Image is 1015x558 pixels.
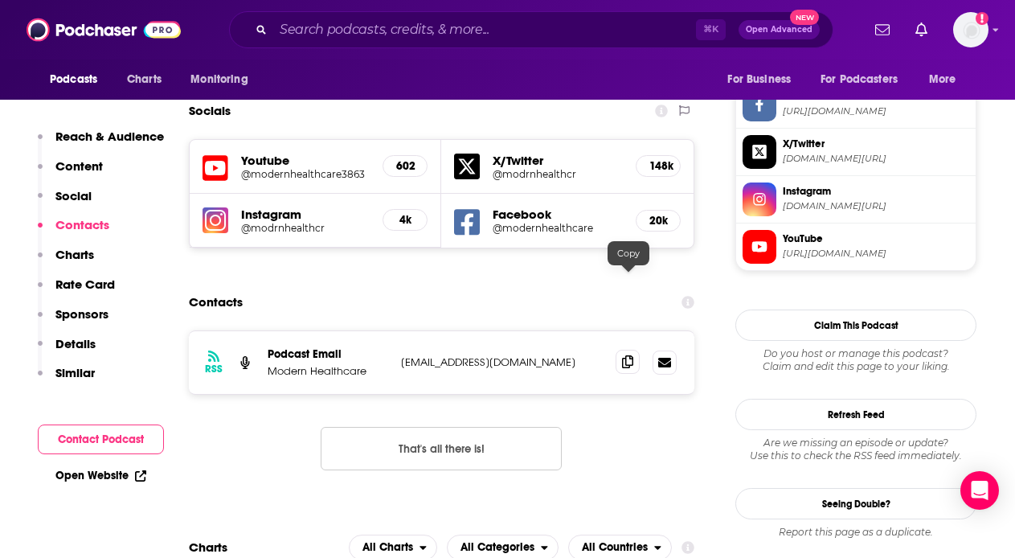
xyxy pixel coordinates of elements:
span: YouTube [783,232,969,246]
img: User Profile [953,12,988,47]
a: @modrnhealthcr [493,168,622,180]
button: Charts [38,247,94,277]
div: Open Intercom Messenger [960,471,999,510]
input: Search podcasts, credits, & more... [273,17,696,43]
button: Details [38,336,96,366]
p: Podcast Email [268,347,388,361]
span: ⌘ K [696,19,726,40]
a: Facebook[URL][DOMAIN_NAME] [743,88,969,121]
h5: 4k [396,213,414,227]
p: Rate Card [55,277,115,292]
p: Similar [55,365,95,380]
span: Logged in as saraatspark [953,12,988,47]
a: Open Website [55,469,146,482]
svg: Add a profile image [976,12,988,25]
div: Search podcasts, credits, & more... [229,11,833,48]
button: open menu [716,64,811,95]
button: Nothing here. [321,427,562,470]
p: Charts [55,247,94,262]
h2: Charts [189,540,227,555]
a: X/Twitter[DOMAIN_NAME][URL] [743,135,969,169]
button: Contacts [38,217,109,247]
p: [EMAIL_ADDRESS][DOMAIN_NAME] [401,355,603,369]
button: Show profile menu [953,12,988,47]
span: https://www.facebook.com/modernhealthcare [783,105,969,117]
div: Claim and edit this page to your liking. [735,347,976,373]
img: Podchaser - Follow, Share and Rate Podcasts [27,14,181,45]
span: For Business [727,68,791,91]
div: Report this page as a duplicate. [735,526,976,539]
a: Instagram[DOMAIN_NAME][URL] [743,183,969,216]
a: @modernhealthcare3863 [241,168,370,180]
h5: Facebook [493,207,622,222]
a: Show notifications dropdown [909,16,934,43]
span: X/Twitter [783,137,969,151]
h3: RSS [205,363,223,375]
button: Contact Podcast [38,425,164,454]
p: Social [55,188,92,203]
span: twitter.com/modrnhealthcr [783,153,969,165]
p: Content [55,158,103,174]
h5: Youtube [241,153,370,168]
span: All Countries [582,542,648,553]
span: Open Advanced [746,26,812,34]
span: New [790,10,819,25]
h5: X/Twitter [493,153,622,168]
button: Claim This Podcast [735,310,976,341]
h5: Instagram [241,207,370,222]
span: Do you host or manage this podcast? [735,347,976,360]
a: Seeing Double? [735,488,976,519]
button: Social [38,188,92,218]
button: Sponsors [38,306,108,336]
button: Reach & Audience [38,129,164,158]
a: Show notifications dropdown [869,16,896,43]
span: Charts [127,68,162,91]
p: Reach & Audience [55,129,164,144]
button: open menu [179,64,268,95]
span: Podcasts [50,68,97,91]
div: Copy [608,241,649,265]
p: Sponsors [55,306,108,322]
div: Are we missing an episode or update? Use this to check the RSS feed immediately. [735,437,976,462]
button: Refresh Feed [735,399,976,430]
span: All Charts [362,542,413,553]
a: @modernhealthcare [493,222,622,234]
h5: 602 [396,159,414,173]
h2: Contacts [189,287,243,318]
button: open menu [918,64,976,95]
button: Rate Card [38,277,115,306]
button: open menu [39,64,118,95]
p: Contacts [55,217,109,232]
button: Open AdvancedNew [739,20,820,39]
span: Monitoring [190,68,248,91]
span: For Podcasters [821,68,898,91]
img: iconImage [203,207,228,233]
p: Modern Healthcare [268,364,388,378]
span: More [929,68,956,91]
button: Content [38,158,103,188]
h2: Socials [189,96,231,126]
p: Details [55,336,96,351]
span: All Categories [460,542,534,553]
a: @modrnhealthcr [241,222,370,234]
a: YouTube[URL][DOMAIN_NAME] [743,230,969,264]
h5: 148k [649,159,667,173]
span: instagram.com/modrnhealthcr [783,200,969,212]
h5: 20k [649,214,667,228]
span: https://www.youtube.com/@modernhealthcare3863 [783,248,969,260]
span: Instagram [783,184,969,199]
a: Charts [117,64,171,95]
button: Similar [38,365,95,395]
button: open menu [810,64,921,95]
